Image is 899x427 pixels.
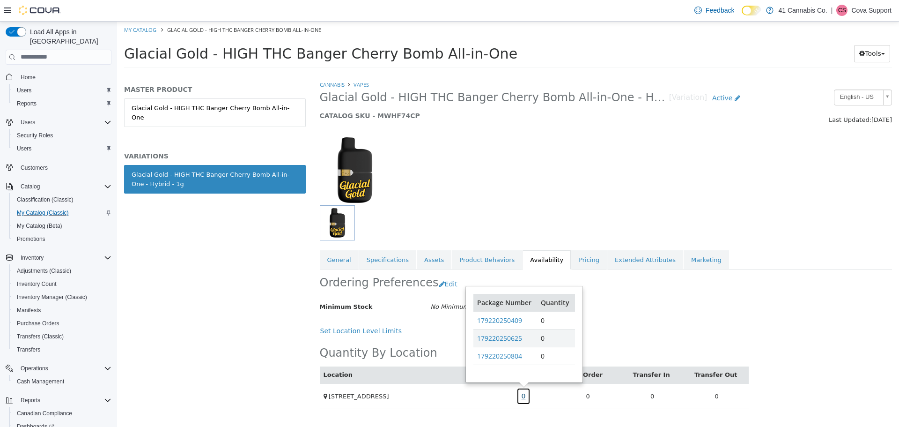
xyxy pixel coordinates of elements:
[13,85,35,96] a: Users
[516,350,555,357] a: Transfer In
[322,254,346,271] button: Edit
[13,305,44,316] a: Manifests
[13,85,111,96] span: Users
[13,278,111,290] span: Inventory Count
[17,252,111,263] span: Inventory
[838,5,846,16] span: CS
[9,407,115,420] button: Canadian Compliance
[360,312,405,321] a: 179220250625
[454,229,490,248] a: Pricing
[13,207,111,218] span: My Catalog (Classic)
[17,181,44,192] button: Catalog
[117,22,899,427] iframe: To enrich screen reader interactions, please activate Accessibility in Grammarly extension settings
[454,350,487,357] a: On Order
[742,6,761,15] input: Dark Mode
[9,84,115,97] button: Users
[778,5,827,16] p: 41 Cannabis Co.
[503,362,567,387] td: 0
[420,307,458,325] td: 0
[203,254,322,269] h2: Ordering Preferences
[17,162,52,173] a: Customers
[7,64,189,72] h5: MASTER PRODUCT
[9,193,115,206] button: Classification (Classic)
[2,116,115,129] button: Users
[567,229,612,248] a: Marketing
[2,180,115,193] button: Catalog
[13,376,111,387] span: Cash Management
[13,318,63,329] a: Purchase Orders
[15,149,181,167] div: Glacial Gold - HIGH THC Banger Cherry Bomb All-in-One - Hybrid - 1g
[212,371,272,378] span: [STREET_ADDRESS]
[360,294,405,303] a: 179220250409
[17,235,45,243] span: Promotions
[691,1,738,20] a: Feedback
[21,365,48,372] span: Operations
[13,331,67,342] a: Transfers (Classic)
[335,229,405,248] a: Product Behaviors
[13,233,49,245] a: Promotions
[203,301,290,318] button: Set Location Level Limits
[13,98,40,109] a: Reports
[13,408,111,419] span: Canadian Compliance
[17,117,111,128] span: Users
[851,5,892,16] p: Cova Support
[17,395,111,406] span: Reports
[203,69,552,83] span: Glacial Gold - HIGH THC Banger Cherry Bomb All-in-One - Hybrid - 1g
[7,77,189,105] a: Glacial Gold - HIGH THC Banger Cherry Bomb All-in-One
[21,397,40,404] span: Reports
[831,5,833,16] p: |
[313,282,383,289] i: No Minimum Stock Set
[17,410,72,417] span: Canadian Compliance
[17,71,111,83] span: Home
[19,6,61,15] img: Cova
[2,362,115,375] button: Operations
[2,161,115,174] button: Customers
[17,363,52,374] button: Operations
[13,130,57,141] a: Security Roles
[13,344,44,355] a: Transfers
[13,376,68,387] a: Cash Management
[490,229,566,248] a: Extended Attributes
[424,277,454,285] a: Quantity
[9,291,115,304] button: Inventory Manager (Classic)
[13,207,73,218] a: My Catalog (Classic)
[13,130,111,141] span: Security Roles
[203,113,273,184] img: 150
[712,95,754,102] span: Last Updated:
[203,229,242,248] a: General
[13,344,111,355] span: Transfers
[13,265,75,277] a: Adjustments (Classic)
[21,74,36,81] span: Home
[9,264,115,277] button: Adjustments (Classic)
[9,375,115,388] button: Cash Management
[9,330,115,343] button: Transfers (Classic)
[203,282,256,289] span: Minimum Stock
[17,162,111,173] span: Customers
[17,196,74,203] span: Classification (Classic)
[17,87,31,94] span: Users
[236,60,252,67] a: Vapes
[17,378,64,385] span: Cash Management
[203,60,228,67] a: Cannabis
[17,363,111,374] span: Operations
[399,366,414,383] a: 0
[552,73,590,80] small: [Variation]
[21,164,48,172] span: Customers
[420,325,458,343] td: 0
[17,117,39,128] button: Users
[17,280,57,288] span: Inventory Count
[26,27,111,46] span: Load All Apps in [GEOGRAPHIC_DATA]
[13,305,111,316] span: Manifests
[717,68,775,84] a: English - US
[17,100,37,107] span: Reports
[17,252,47,263] button: Inventory
[17,132,53,139] span: Security Roles
[2,251,115,264] button: Inventory
[206,349,237,358] button: Location
[13,143,35,154] a: Users
[360,330,405,339] a: 179220250804
[21,183,40,190] span: Catalog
